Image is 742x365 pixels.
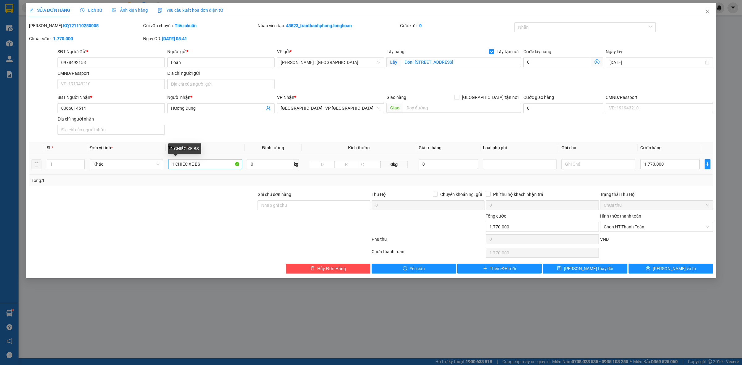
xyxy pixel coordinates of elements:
[606,94,713,101] div: CMND/Passport
[348,145,369,150] span: Kích thước
[58,94,165,101] div: SĐT Người Nhận
[491,191,546,198] span: Phí thu hộ khách nhận trả
[167,48,275,55] div: Người gửi
[162,36,187,41] b: [DATE] 08:41
[606,49,622,54] label: Ngày lấy
[600,237,609,242] span: VND
[705,159,710,169] button: plus
[310,266,315,271] span: delete
[266,106,271,111] span: user-add
[29,35,142,42] div: Chưa cước :
[604,222,709,231] span: Chọn HT Thanh Toán
[523,95,554,100] label: Cước giao hàng
[167,94,275,101] div: Người nhận
[401,57,521,67] input: Lấy tận nơi
[523,49,551,54] label: Cước lấy hàng
[29,22,142,29] div: [PERSON_NAME]:
[604,201,709,210] span: Chưa thu
[410,265,425,272] span: Yêu cầu
[158,8,163,13] img: icon
[459,94,521,101] span: [GEOGRAPHIC_DATA] tận nơi
[438,191,484,198] span: Chuyển khoản ng. gửi
[564,265,613,272] span: [PERSON_NAME] thay đổi
[372,192,386,197] span: Thu Hộ
[277,48,384,55] div: VP gửi
[317,265,346,272] span: Hủy Đơn Hàng
[595,59,599,64] span: dollar-circle
[400,22,513,29] div: Cước rồi :
[281,104,381,113] span: Hà Nội : VP Hà Đông
[486,214,506,219] span: Tổng cước
[543,264,627,274] button: save[PERSON_NAME] thay đổi
[483,266,487,271] span: plus
[32,177,286,184] div: Tổng: 1
[386,57,401,67] span: Lấy
[258,200,370,210] input: Ghi chú đơn hàng
[175,23,197,28] b: Tiêu chuẩn
[58,125,165,135] input: Địa chỉ của người nhận
[29,8,70,13] span: SỬA ĐƠN HÀNG
[381,161,408,168] span: 0kg
[653,265,696,272] span: [PERSON_NAME] và In
[80,8,84,12] span: clock-circle
[629,264,713,274] button: printer[PERSON_NAME] và In
[359,161,381,168] input: C
[523,57,591,67] input: Cước lấy hàng
[58,48,165,55] div: SĐT Người Gửi
[168,143,201,154] div: 1 CHIẾC XE BS
[53,36,73,41] b: 1.770.000
[490,265,516,272] span: Thêm ĐH mới
[143,35,256,42] div: Ngày GD:
[47,145,52,150] span: SL
[281,58,381,67] span: Hồ Chí Minh : Kho Quận 12
[112,8,148,13] span: Ảnh kiện hàng
[277,95,294,100] span: VP Nhận
[286,23,352,28] b: 43523_tranthanhphong.longhoan
[90,145,113,150] span: Đơn vị tính
[559,142,638,154] th: Ghi chú
[457,264,542,274] button: plusThêm ĐH mới
[419,23,422,28] b: 0
[32,159,41,169] button: delete
[403,103,521,113] input: Dọc đường
[262,145,284,150] span: Định lượng
[58,116,165,122] div: Địa chỉ người nhận
[480,142,559,154] th: Loại phụ phí
[557,266,561,271] span: save
[646,266,650,271] span: printer
[167,79,275,89] input: Địa chỉ của người gửi
[258,22,399,29] div: Nhân viên tạo:
[310,161,335,168] input: D
[286,264,370,274] button: deleteHủy Đơn Hàng
[80,8,102,13] span: Lịch sử
[600,214,641,219] label: Hình thức thanh toán
[386,103,403,113] span: Giao
[29,8,33,12] span: edit
[640,145,662,150] span: Cước hàng
[386,95,406,100] span: Giao hàng
[167,70,275,77] div: Địa chỉ người gửi
[419,145,441,150] span: Giá trị hàng
[63,23,99,28] b: KQ121110250005
[705,9,710,14] span: close
[561,159,635,169] input: Ghi Chú
[403,266,407,271] span: exclamation-circle
[705,162,710,167] span: plus
[168,159,242,169] input: VD: Bàn, Ghế
[386,49,404,54] span: Lấy hàng
[523,103,603,113] input: Cước giao hàng
[58,70,165,77] div: CMND/Passport
[143,22,256,29] div: Gói vận chuyển:
[609,59,704,66] input: Ngày lấy
[371,236,485,247] div: Phụ thu
[258,192,292,197] label: Ghi chú đơn hàng
[600,191,713,198] div: Trạng thái Thu Hộ
[699,3,716,20] button: Close
[371,248,485,259] div: Chưa thanh toán
[334,161,359,168] input: R
[93,159,160,169] span: Khác
[112,8,116,12] span: picture
[293,159,299,169] span: kg
[372,264,456,274] button: exclamation-circleYêu cầu
[158,8,223,13] span: Yêu cầu xuất hóa đơn điện tử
